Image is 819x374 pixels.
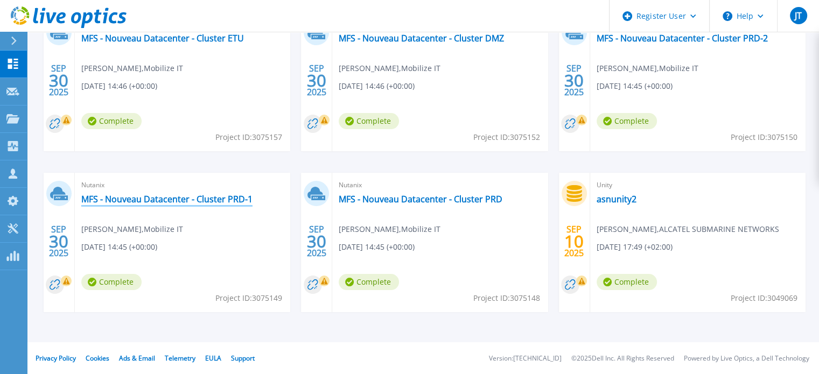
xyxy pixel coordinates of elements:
[564,222,584,261] div: SEP 2025
[81,113,142,129] span: Complete
[119,354,155,363] a: Ads & Email
[205,354,221,363] a: EULA
[597,33,768,44] a: MFS - Nouveau Datacenter - Cluster PRD-2
[49,76,68,85] span: 30
[81,179,284,191] span: Nutanix
[339,113,399,129] span: Complete
[86,354,109,363] a: Cookies
[339,223,440,235] span: [PERSON_NAME] , Mobilize IT
[81,33,244,44] a: MFS - Nouveau Datacenter - Cluster ETU
[81,194,253,204] a: MFS - Nouveau Datacenter - Cluster PRD-1
[49,237,68,246] span: 30
[795,11,802,20] span: JT
[215,292,282,304] span: Project ID: 3075149
[339,194,502,204] a: MFS - Nouveau Datacenter - Cluster PRD
[307,237,326,246] span: 30
[307,76,326,85] span: 30
[597,179,799,191] span: Unity
[597,274,657,290] span: Complete
[339,62,440,74] span: [PERSON_NAME] , Mobilize IT
[473,131,540,143] span: Project ID: 3075152
[571,355,674,362] li: © 2025 Dell Inc. All Rights Reserved
[473,292,540,304] span: Project ID: 3075148
[48,61,69,100] div: SEP 2025
[231,354,255,363] a: Support
[306,222,327,261] div: SEP 2025
[339,80,415,92] span: [DATE] 14:46 (+00:00)
[306,61,327,100] div: SEP 2025
[597,241,673,253] span: [DATE] 17:49 (+02:00)
[81,274,142,290] span: Complete
[597,113,657,129] span: Complete
[81,80,157,92] span: [DATE] 14:46 (+00:00)
[81,62,183,74] span: [PERSON_NAME] , Mobilize IT
[81,241,157,253] span: [DATE] 14:45 (+00:00)
[564,237,584,246] span: 10
[731,292,797,304] span: Project ID: 3049069
[36,354,76,363] a: Privacy Policy
[339,179,541,191] span: Nutanix
[597,194,636,204] a: asnunity2
[684,355,809,362] li: Powered by Live Optics, a Dell Technology
[339,33,504,44] a: MFS - Nouveau Datacenter - Cluster DMZ
[731,131,797,143] span: Project ID: 3075150
[597,62,698,74] span: [PERSON_NAME] , Mobilize IT
[81,223,183,235] span: [PERSON_NAME] , Mobilize IT
[165,354,195,363] a: Telemetry
[339,274,399,290] span: Complete
[489,355,562,362] li: Version: [TECHNICAL_ID]
[564,76,584,85] span: 30
[215,131,282,143] span: Project ID: 3075157
[48,222,69,261] div: SEP 2025
[339,241,415,253] span: [DATE] 14:45 (+00:00)
[597,223,779,235] span: [PERSON_NAME] , ALCATEL SUBMARINE NETWORKS
[597,80,673,92] span: [DATE] 14:45 (+00:00)
[564,61,584,100] div: SEP 2025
